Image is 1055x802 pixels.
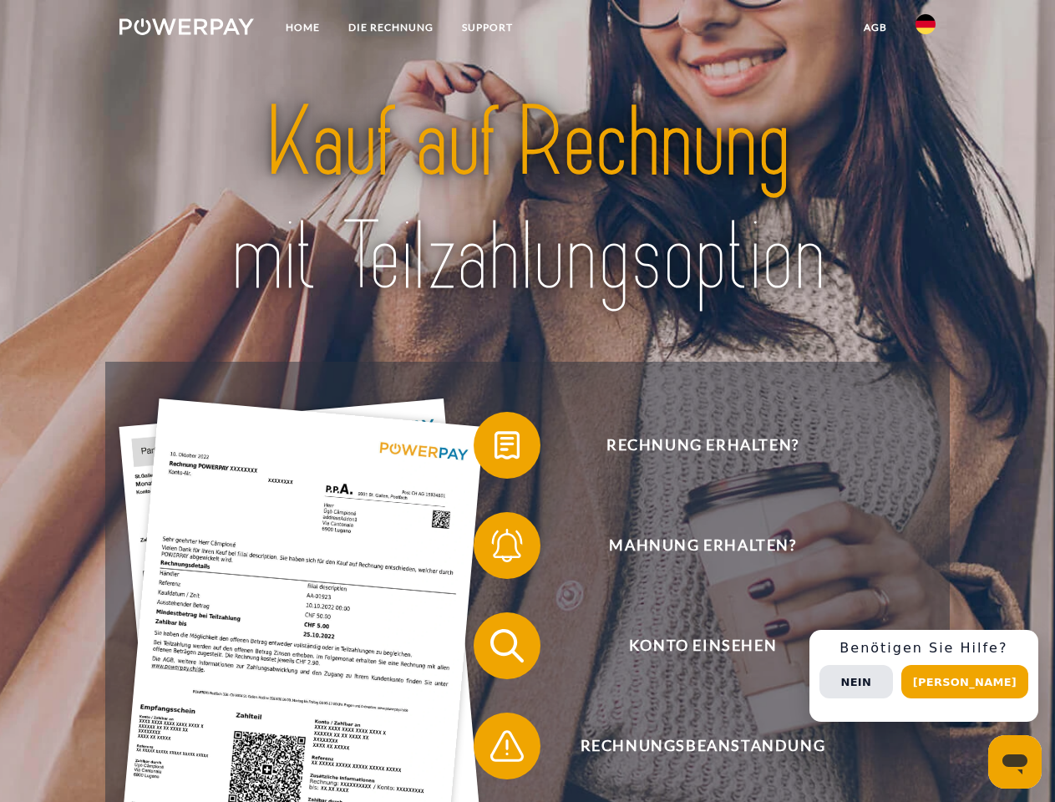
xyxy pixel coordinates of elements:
div: Schnellhilfe [809,630,1038,722]
h3: Benötigen Sie Hilfe? [819,640,1028,657]
a: SUPPORT [448,13,527,43]
button: Rechnungsbeanstandung [474,713,908,779]
img: qb_warning.svg [486,725,528,767]
span: Konto einsehen [498,612,907,679]
button: Nein [819,665,893,698]
iframe: Schaltfläche zum Öffnen des Messaging-Fensters [988,735,1042,789]
span: Rechnungsbeanstandung [498,713,907,779]
button: [PERSON_NAME] [901,665,1028,698]
img: qb_search.svg [486,625,528,667]
img: title-powerpay_de.svg [160,80,895,320]
img: qb_bill.svg [486,424,528,466]
a: DIE RECHNUNG [334,13,448,43]
button: Mahnung erhalten? [474,512,908,579]
a: Home [271,13,334,43]
button: Rechnung erhalten? [474,412,908,479]
a: agb [850,13,901,43]
span: Rechnung erhalten? [498,412,907,479]
button: Konto einsehen [474,612,908,679]
img: qb_bell.svg [486,525,528,566]
img: logo-powerpay-white.svg [119,18,254,35]
img: de [916,14,936,34]
span: Mahnung erhalten? [498,512,907,579]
